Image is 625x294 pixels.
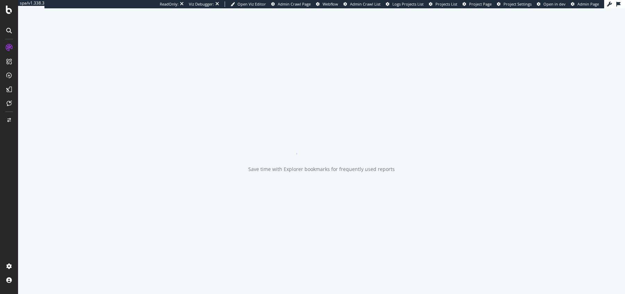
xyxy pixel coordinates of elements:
span: Open Viz Editor [237,1,266,7]
div: Viz Debugger: [189,1,214,7]
span: Admin Crawl List [350,1,381,7]
span: Webflow [323,1,338,7]
a: Project Settings [497,1,532,7]
span: Project Page [469,1,492,7]
span: Open in dev [543,1,566,7]
span: Admin Page [577,1,599,7]
a: Admin Crawl Page [271,1,311,7]
a: Webflow [316,1,338,7]
a: Project Page [462,1,492,7]
a: Projects List [429,1,457,7]
a: Admin Page [571,1,599,7]
div: Save time with Explorer bookmarks for frequently used reports [248,166,395,173]
span: Project Settings [503,1,532,7]
div: ReadOnly: [160,1,178,7]
a: Open Viz Editor [231,1,266,7]
span: Projects List [435,1,457,7]
a: Open in dev [537,1,566,7]
div: animation [297,130,347,155]
a: Logs Projects List [386,1,424,7]
span: Logs Projects List [392,1,424,7]
a: Admin Crawl List [343,1,381,7]
span: Admin Crawl Page [278,1,311,7]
